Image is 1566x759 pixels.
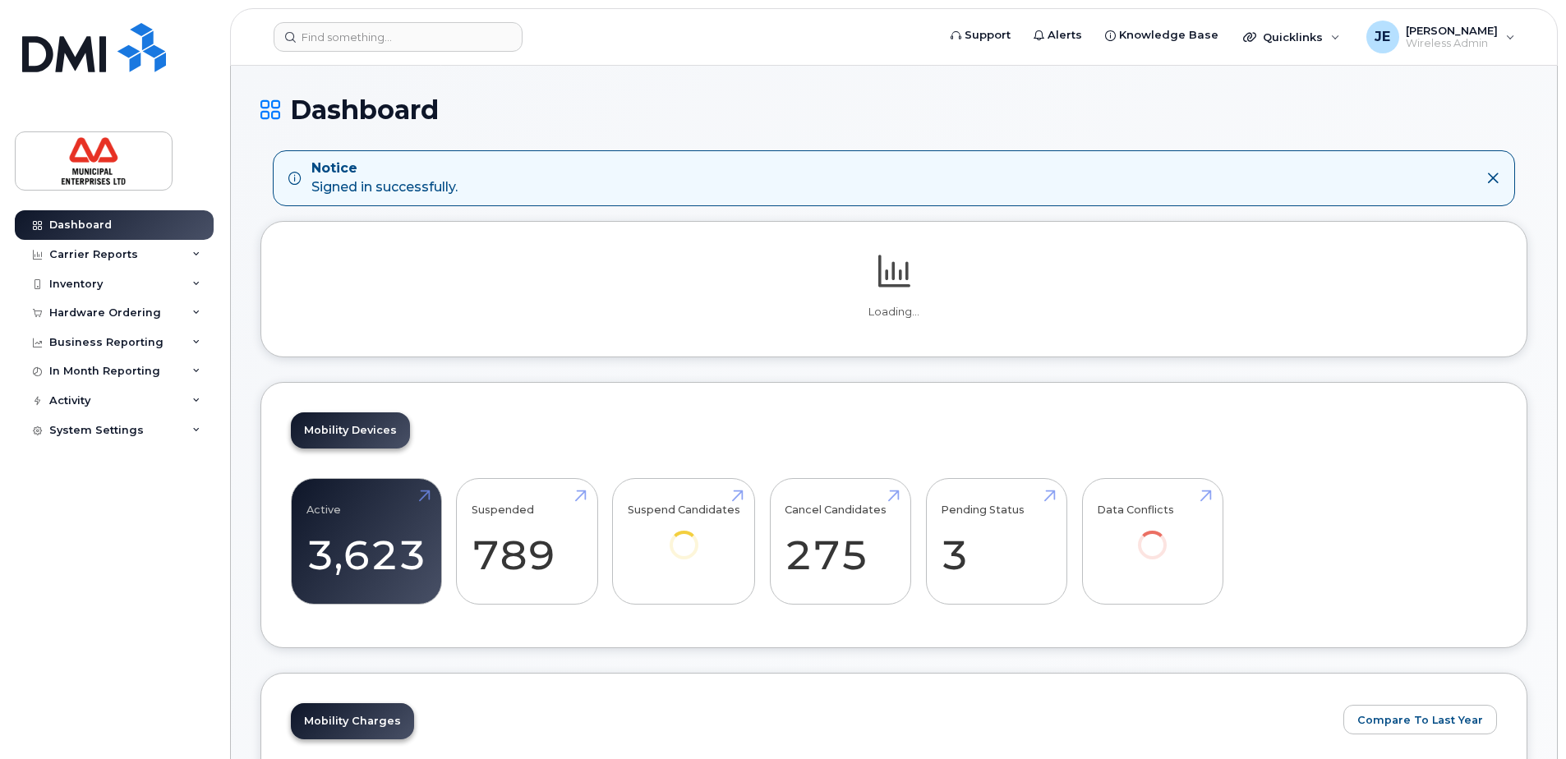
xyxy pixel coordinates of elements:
[1343,705,1497,734] button: Compare To Last Year
[1097,487,1208,582] a: Data Conflicts
[311,159,458,197] div: Signed in successfully.
[785,487,896,596] a: Cancel Candidates 275
[306,487,426,596] a: Active 3,623
[311,159,458,178] strong: Notice
[1357,712,1483,728] span: Compare To Last Year
[941,487,1052,596] a: Pending Status 3
[472,487,583,596] a: Suspended 789
[291,703,414,739] a: Mobility Charges
[291,412,410,448] a: Mobility Devices
[291,305,1497,320] p: Loading...
[260,95,1527,124] h1: Dashboard
[628,487,740,582] a: Suspend Candidates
